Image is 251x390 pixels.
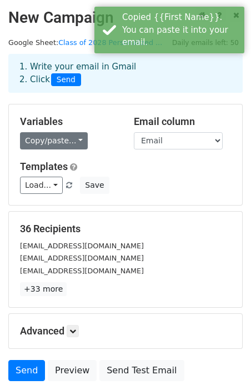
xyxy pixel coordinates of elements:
[122,11,240,49] div: Copied {{First Name}}. You can paste it into your email.
[20,177,63,194] a: Load...
[20,325,231,337] h5: Advanced
[134,116,231,128] h5: Email column
[20,132,88,149] a: Copy/paste...
[48,360,97,381] a: Preview
[20,223,231,235] h5: 36 Recipients
[20,242,144,250] small: [EMAIL_ADDRESS][DOMAIN_NAME]
[195,337,251,390] iframe: Chat Widget
[99,360,184,381] a: Send Test Email
[20,282,67,296] a: +33 more
[8,38,162,47] small: Google Sheet:
[8,360,45,381] a: Send
[8,8,243,27] h2: New Campaign
[51,73,81,87] span: Send
[20,161,68,172] a: Templates
[20,116,117,128] h5: Variables
[58,38,162,47] a: Class of 2028 Personalized ...
[20,254,144,262] small: [EMAIL_ADDRESS][DOMAIN_NAME]
[20,267,144,275] small: [EMAIL_ADDRESS][DOMAIN_NAME]
[80,177,109,194] button: Save
[11,61,240,86] div: 1. Write your email in Gmail 2. Click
